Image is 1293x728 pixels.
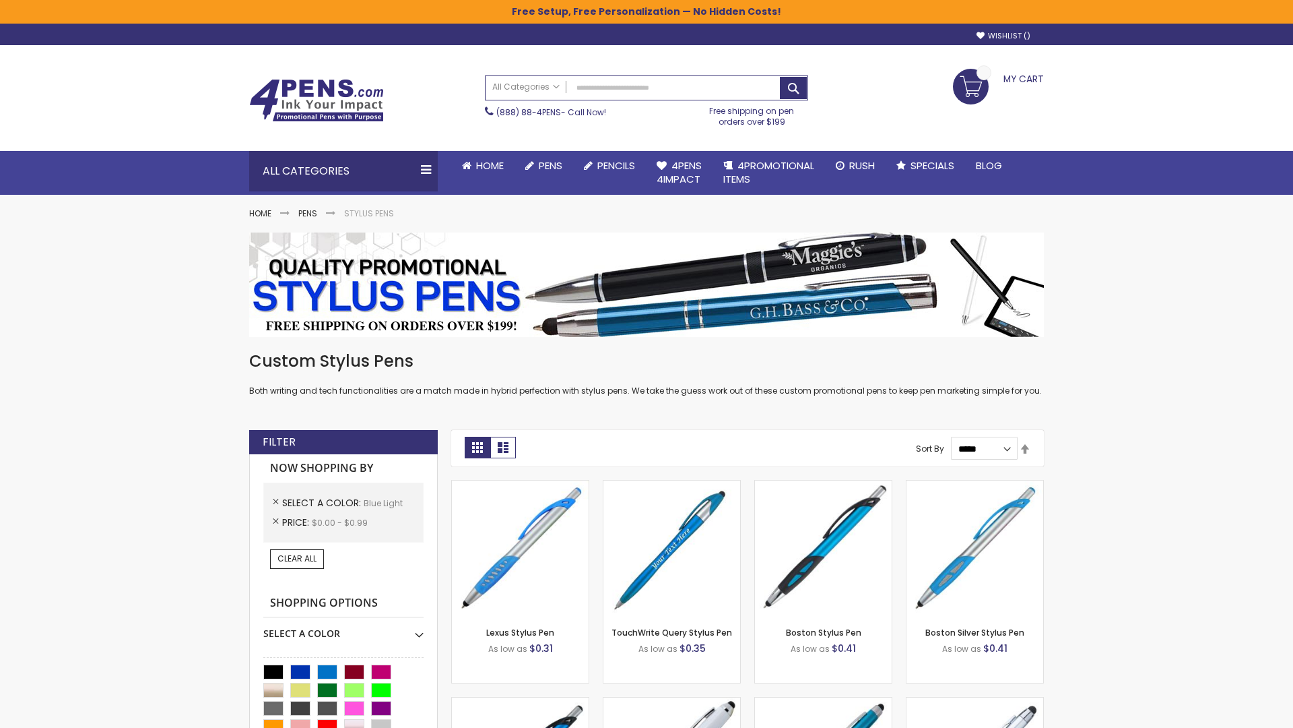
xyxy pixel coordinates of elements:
[364,497,403,509] span: Blue Light
[916,443,944,454] label: Sort By
[263,454,424,483] strong: Now Shopping by
[249,208,271,219] a: Home
[486,627,554,638] a: Lexus Stylus Pen
[603,697,740,708] a: Kimberly Logo Stylus Pens-LT-Blue
[723,158,814,186] span: 4PROMOTIONAL ITEMS
[249,79,384,122] img: 4Pens Custom Pens and Promotional Products
[452,481,589,617] img: Lexus Stylus Pen-Blue - Light
[832,642,856,655] span: $0.41
[755,480,892,491] a: Boston Stylus Pen-Blue - Light
[263,435,296,450] strong: Filter
[886,151,965,181] a: Specials
[942,643,981,655] span: As low as
[597,158,635,173] span: Pencils
[906,697,1043,708] a: Silver Cool Grip Stylus Pen-Blue - Light
[638,643,677,655] span: As low as
[906,481,1043,617] img: Boston Silver Stylus Pen-Blue - Light
[712,151,825,195] a: 4PROMOTIONALITEMS
[492,82,560,92] span: All Categories
[249,151,438,191] div: All Categories
[249,233,1044,337] img: Stylus Pens
[270,549,324,568] a: Clear All
[573,151,646,181] a: Pencils
[282,496,364,510] span: Select A Color
[849,158,875,173] span: Rush
[452,480,589,491] a: Lexus Stylus Pen-Blue - Light
[298,208,317,219] a: Pens
[646,151,712,195] a: 4Pens4impact
[679,642,706,655] span: $0.35
[611,627,732,638] a: TouchWrite Query Stylus Pen
[488,643,527,655] span: As low as
[983,642,1007,655] span: $0.41
[496,107,606,118] span: - Call Now!
[925,627,1024,638] a: Boston Silver Stylus Pen
[791,643,830,655] span: As low as
[755,697,892,708] a: Lory Metallic Stylus Pen-Blue - Light
[976,31,1030,41] a: Wishlist
[529,642,553,655] span: $0.31
[539,158,562,173] span: Pens
[312,517,368,528] span: $0.00 - $0.99
[282,516,312,529] span: Price
[976,158,1002,173] span: Blog
[277,553,317,564] span: Clear All
[755,481,892,617] img: Boston Stylus Pen-Blue - Light
[452,697,589,708] a: Lexus Metallic Stylus Pen-Blue - Light
[906,480,1043,491] a: Boston Silver Stylus Pen-Blue - Light
[263,589,424,618] strong: Shopping Options
[825,151,886,181] a: Rush
[344,208,394,219] strong: Stylus Pens
[910,158,954,173] span: Specials
[603,481,740,617] img: TouchWrite Query Stylus Pen-Blue Light
[603,480,740,491] a: TouchWrite Query Stylus Pen-Blue Light
[249,351,1044,372] h1: Custom Stylus Pens
[476,158,504,173] span: Home
[465,437,490,458] strong: Grid
[786,627,861,638] a: Boston Stylus Pen
[515,151,573,181] a: Pens
[451,151,515,181] a: Home
[496,107,561,118] a: (888) 88-4PENS
[263,617,424,640] div: Select A Color
[486,76,566,98] a: All Categories
[657,158,702,186] span: 4Pens 4impact
[965,151,1013,181] a: Blog
[696,100,809,127] div: Free shipping on pen orders over $199
[249,351,1044,397] div: Both writing and tech functionalities are a match made in hybrid perfection with stylus pens. We ...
